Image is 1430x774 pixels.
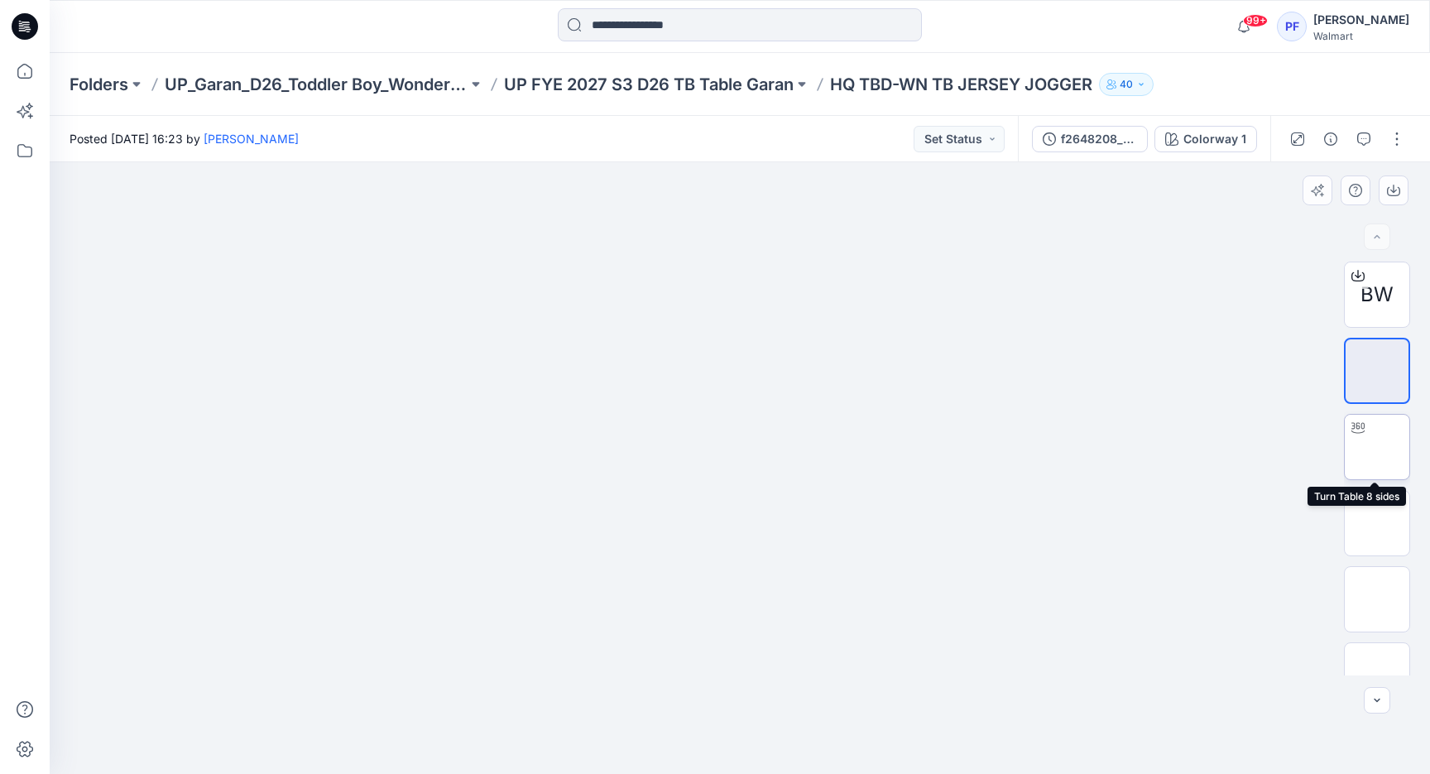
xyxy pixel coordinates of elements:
span: 99+ [1243,14,1268,27]
button: 40 [1099,73,1154,96]
div: Walmart [1313,30,1409,42]
a: UP_Garan_D26_Toddler Boy_Wonder_Nation [165,73,468,96]
div: PF [1277,12,1307,41]
button: f2648208_tb jersey jogger [1032,126,1148,152]
p: 40 [1120,75,1133,94]
div: [PERSON_NAME] [1313,10,1409,30]
p: HQ TBD-WN TB JERSEY JOGGER [830,73,1092,96]
div: f2648208_tb jersey jogger [1061,130,1137,148]
a: UP FYE 2027 S3 D26 TB Table Garan [504,73,794,96]
a: [PERSON_NAME] [204,132,299,146]
button: Colorway 1 [1154,126,1257,152]
button: Details [1317,126,1344,152]
span: BW [1360,280,1394,310]
span: Posted [DATE] 16:23 by [70,130,299,147]
div: Colorway 1 [1183,130,1246,148]
a: Folders [70,73,128,96]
